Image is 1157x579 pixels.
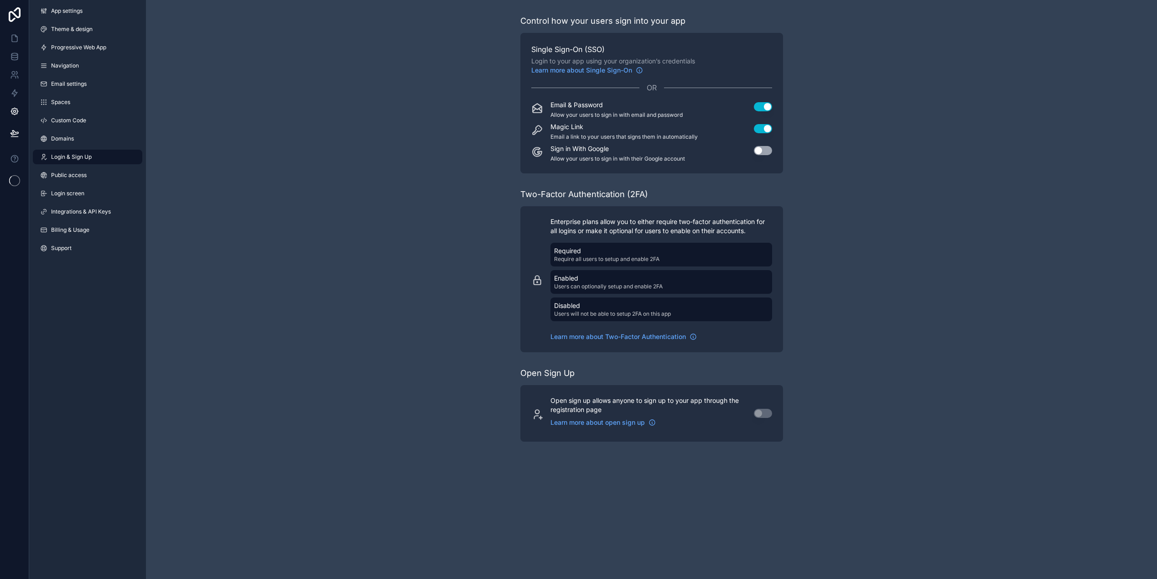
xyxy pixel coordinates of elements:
[550,332,686,341] span: Learn more about Two-Factor Authentication
[520,188,648,201] div: Two-Factor Authentication (2FA)
[33,58,142,73] a: Navigation
[51,226,89,234] span: Billing & Usage
[51,190,84,197] span: Login screen
[33,150,142,164] a: Login & Sign Up
[550,155,685,162] p: Allow your users to sign in with their Google account
[51,135,74,142] span: Domains
[531,57,772,75] span: Login to your app using your organization’s credentials
[33,168,142,183] a: Public access
[554,246,659,256] p: Required
[554,283,663,290] p: Users can optionally setup and enable 2FA
[33,241,142,256] a: Support
[33,186,142,201] a: Login screen
[550,418,656,427] a: Learn more about open sign up
[554,256,659,263] p: Require all users to setup and enable 2FA
[33,4,142,18] a: App settings
[520,15,685,27] div: Control how your users sign into your app
[51,99,70,106] span: Spaces
[554,301,671,310] p: Disabled
[550,418,645,427] span: Learn more about open sign up
[550,100,683,110] p: Email & Password
[531,44,772,55] span: Single Sign-On (SSO)
[647,82,657,93] span: OR
[51,153,92,161] span: Login & Sign Up
[550,111,683,119] p: Allow your users to sign in with email and password
[51,62,79,69] span: Navigation
[550,122,698,131] p: Magic Link
[51,117,86,124] span: Custom Code
[33,131,142,146] a: Domains
[531,66,643,75] a: Learn more about Single Sign-On
[33,204,142,219] a: Integrations & API Keys
[33,223,142,237] a: Billing & Usage
[550,332,697,341] a: Learn more about Two-Factor Authentication
[33,95,142,110] a: Spaces
[531,66,632,75] span: Learn more about Single Sign-On
[554,274,663,283] p: Enabled
[550,396,743,414] p: Open sign up allows anyone to sign up to your app through the registration page
[51,26,93,33] span: Theme & design
[520,367,575,380] div: Open Sign Up
[550,144,685,153] p: Sign in With Google
[51,245,72,252] span: Support
[33,22,142,37] a: Theme & design
[51,7,83,15] span: App settings
[554,310,671,318] p: Users will not be able to setup 2FA on this app
[51,80,87,88] span: Email settings
[51,208,111,215] span: Integrations & API Keys
[33,77,142,91] a: Email settings
[33,113,142,128] a: Custom Code
[33,40,142,55] a: Progressive Web App
[51,44,106,51] span: Progressive Web App
[550,217,772,235] p: Enterprise plans allow you to either require two-factor authentication for all logins or make it ...
[550,133,698,141] p: Email a link to your users that signs them in automatically
[51,172,87,179] span: Public access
